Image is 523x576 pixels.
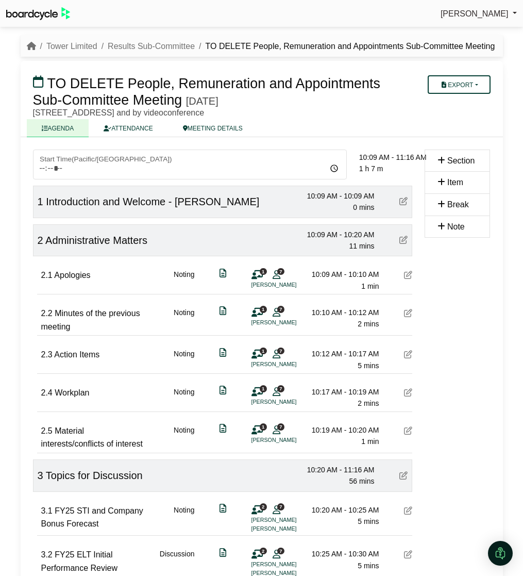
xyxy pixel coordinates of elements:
li: [PERSON_NAME] [251,318,329,327]
div: 10:09 AM - 11:16 AM [359,152,431,163]
span: 2.2 [41,309,53,318]
div: [DATE] [186,95,218,107]
span: Topics for Discussion [46,470,143,481]
span: 1 min [361,282,379,290]
span: 7 [277,548,284,554]
a: Tower Limited [46,42,97,51]
span: TO DELETE People, Remuneration and Appointments Sub-Committee Meeting [33,76,380,108]
span: 11 mins [349,242,374,250]
li: [PERSON_NAME] [251,281,329,289]
div: 10:17 AM - 10:19 AM [307,386,379,398]
div: Noting [174,386,194,409]
span: 2.3 [41,350,53,359]
a: Results Sub-Committee [108,42,195,51]
span: 1 [38,196,43,207]
li: [PERSON_NAME] [251,560,329,569]
span: 5 mins [358,361,379,370]
span: 2 mins [358,399,379,407]
span: Item [447,178,463,187]
div: 10:12 AM - 10:17 AM [307,348,379,359]
span: FY25 ELT Initial Performance Review [41,550,118,572]
span: 2 [38,235,43,246]
span: 1 [260,348,267,354]
li: [PERSON_NAME] [251,360,329,369]
a: AGENDA [27,119,89,137]
span: FY25 STI and Company Bonus Forecast [41,506,143,529]
div: 10:09 AM - 10:09 AM [302,190,375,202]
a: ATTENDANCE [89,119,167,137]
span: Action Items [54,350,99,359]
a: MEETING DETAILS [168,119,258,137]
li: [PERSON_NAME] [251,524,329,533]
span: [STREET_ADDRESS] and by videoconference [33,108,205,117]
span: 7 [277,348,284,354]
div: 10:10 AM - 10:12 AM [307,307,379,318]
span: 1 [260,268,267,275]
span: 1 [260,385,267,392]
li: [PERSON_NAME] [251,398,329,406]
span: 7 [277,423,284,430]
span: 7 [277,503,284,510]
span: 3.2 [41,550,53,559]
span: 3.1 [41,506,53,515]
span: 2 [260,503,267,510]
div: Noting [174,504,194,534]
div: Noting [174,307,194,333]
span: 1 [260,423,267,430]
div: Noting [174,348,194,371]
span: Administrative Matters [45,235,147,246]
nav: breadcrumb [27,40,495,53]
span: 1 min [361,437,379,446]
span: 2 [260,548,267,554]
span: 1 h 7 m [359,164,383,173]
div: Noting [174,269,194,292]
span: 2.4 [41,388,53,397]
img: BoardcycleBlackGreen-aaafeed430059cb809a45853b8cf6d952af9d84e6e89e1f1685b34bfd5cb7d64.svg [6,7,70,20]
span: 7 [277,268,284,275]
button: Export [428,75,490,94]
span: Minutes of the previous meeting [41,309,140,331]
span: Note [447,222,465,231]
a: [PERSON_NAME] [441,7,517,21]
div: 10:09 AM - 10:20 AM [302,229,375,240]
div: Open Intercom Messenger [488,541,513,566]
span: 2.1 [41,271,53,279]
span: 0 mins [353,203,374,211]
span: 1 [260,306,267,312]
div: 10:25 AM - 10:30 AM [307,548,379,559]
span: Introduction and Welcome - [PERSON_NAME] [46,196,259,207]
span: 3 [38,470,43,481]
li: [PERSON_NAME] [251,436,329,445]
div: 10:20 AM - 10:25 AM [307,504,379,516]
div: 10:09 AM - 10:10 AM [307,269,379,280]
span: 7 [277,385,284,392]
div: 10:20 AM - 11:16 AM [302,464,375,475]
span: Section [447,156,475,165]
span: [PERSON_NAME] [441,9,509,18]
li: [PERSON_NAME] [251,516,329,524]
span: 56 mins [349,477,374,485]
span: Workplan [55,388,89,397]
span: 5 mins [358,562,379,570]
span: 7 [277,306,284,312]
div: Noting [174,424,194,451]
li: TO DELETE People, Remuneration and Appointments Sub-Committee Meeting [195,40,495,53]
span: Apologies [54,271,90,279]
span: 2.5 [41,426,53,435]
span: 2 mins [358,320,379,328]
span: Break [447,200,469,209]
div: 10:19 AM - 10:20 AM [307,424,379,436]
span: 5 mins [358,517,379,525]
